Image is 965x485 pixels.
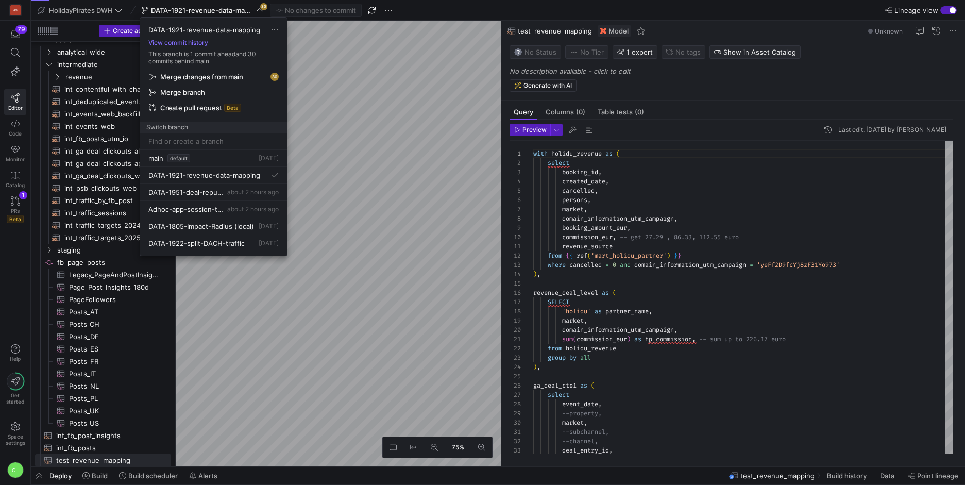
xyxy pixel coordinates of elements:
span: Merge changes from main [160,73,243,81]
span: DATA-1922-split-DACH-traffic [148,239,245,247]
span: (local) [234,222,254,230]
span: [DATE] [259,239,279,247]
span: Create pull request [160,104,222,112]
span: DATA-1805-Impact-Radius [148,222,232,230]
span: about 2 hours ago [227,205,279,213]
span: Merge branch [160,88,205,96]
span: DATA-1921-revenue-data-mapping [148,26,260,34]
span: DATA-1951-deal-republish-filter [148,188,225,196]
input: Find or create a branch [148,137,279,145]
p: This branch is 1 commit ahead and 30 commits behind main [140,51,287,65]
span: Adhoc-app-session-traffic [148,205,225,213]
span: about 2 hours ago [227,188,279,196]
span: [DATE] [259,222,279,230]
span: [DATE] [259,154,279,162]
button: Create pull requestBeta [144,100,283,115]
span: DATA-1921-revenue-data-mapping [148,171,260,179]
span: main [148,154,163,162]
span: Beta [224,104,241,112]
button: Merge changes from main [144,69,283,85]
span: default [167,154,190,162]
button: View commit history [140,39,216,46]
button: Merge branch [144,85,283,100]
